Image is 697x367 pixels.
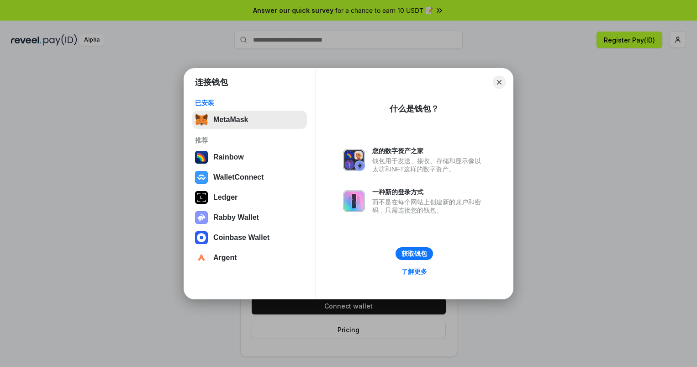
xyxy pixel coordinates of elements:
div: Rabby Wallet [213,213,259,222]
div: Coinbase Wallet [213,234,269,242]
div: Argent [213,254,237,262]
img: svg+xml,%3Csvg%20width%3D%2228%22%20height%3D%2228%22%20viewBox%3D%220%200%2028%2028%22%20fill%3D... [195,171,208,184]
button: MetaMask [192,111,307,129]
img: svg+xml,%3Csvg%20width%3D%2228%22%20height%3D%2228%22%20viewBox%3D%220%200%2028%2028%22%20fill%3D... [195,231,208,244]
h1: 连接钱包 [195,77,228,88]
div: 推荐 [195,136,304,144]
div: 什么是钱包？ [390,103,439,114]
div: Rainbow [213,153,244,161]
div: 而不是在每个网站上创建新的账户和密码，只需连接您的钱包。 [372,198,486,214]
button: Ledger [192,188,307,207]
div: MetaMask [213,116,248,124]
button: Coinbase Wallet [192,229,307,247]
a: 了解更多 [396,266,433,277]
div: Ledger [213,193,238,202]
img: svg+xml,%3Csvg%20xmlns%3D%22http%3A%2F%2Fwww.w3.org%2F2000%2Fsvg%22%20fill%3D%22none%22%20viewBox... [343,190,365,212]
img: svg+xml,%3Csvg%20xmlns%3D%22http%3A%2F%2Fwww.w3.org%2F2000%2Fsvg%22%20fill%3D%22none%22%20viewBox... [343,149,365,171]
button: 获取钱包 [396,247,433,260]
div: 了解更多 [401,267,427,276]
img: svg+xml,%3Csvg%20fill%3D%22none%22%20height%3D%2233%22%20viewBox%3D%220%200%2035%2033%22%20width%... [195,113,208,126]
img: svg+xml,%3Csvg%20xmlns%3D%22http%3A%2F%2Fwww.w3.org%2F2000%2Fsvg%22%20width%3D%2228%22%20height%3... [195,191,208,204]
img: svg+xml,%3Csvg%20xmlns%3D%22http%3A%2F%2Fwww.w3.org%2F2000%2Fsvg%22%20fill%3D%22none%22%20viewBox... [195,211,208,224]
div: 获取钱包 [401,250,427,258]
button: Close [493,76,506,89]
button: Argent [192,249,307,267]
button: Rabby Wallet [192,208,307,227]
div: WalletConnect [213,173,264,181]
img: svg+xml,%3Csvg%20width%3D%2228%22%20height%3D%2228%22%20viewBox%3D%220%200%2028%2028%22%20fill%3D... [195,251,208,264]
button: WalletConnect [192,168,307,186]
div: 已安装 [195,99,304,107]
img: svg+xml,%3Csvg%20width%3D%22120%22%20height%3D%22120%22%20viewBox%3D%220%200%20120%20120%22%20fil... [195,151,208,164]
div: 钱包用于发送、接收、存储和显示像以太坊和NFT这样的数字资产。 [372,157,486,173]
div: 您的数字资产之家 [372,147,486,155]
button: Rainbow [192,148,307,166]
div: 一种新的登录方式 [372,188,486,196]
